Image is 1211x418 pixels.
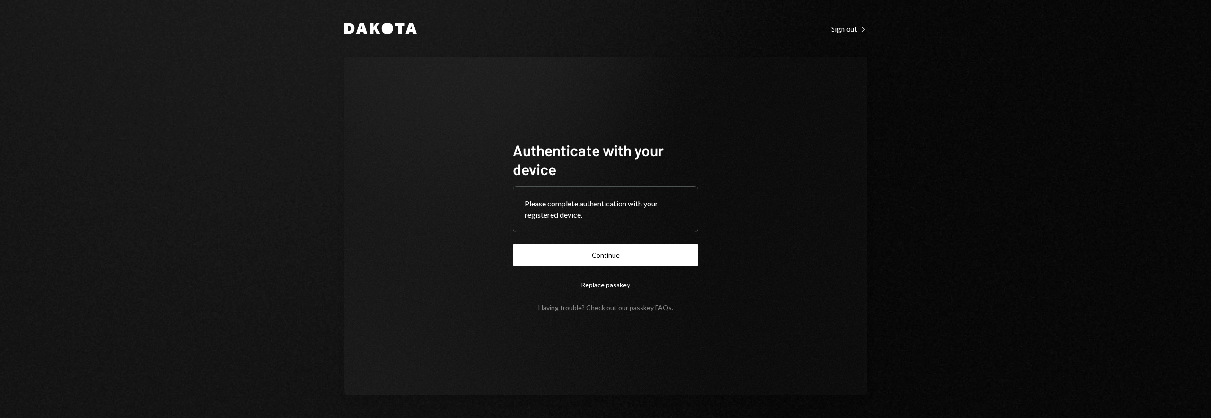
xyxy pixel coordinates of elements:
[831,24,867,34] div: Sign out
[513,244,698,266] button: Continue
[513,274,698,296] button: Replace passkey
[538,303,673,311] div: Having trouble? Check out our .
[513,141,698,178] h1: Authenticate with your device
[525,198,686,221] div: Please complete authentication with your registered device.
[630,303,672,312] a: passkey FAQs
[831,23,867,34] a: Sign out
